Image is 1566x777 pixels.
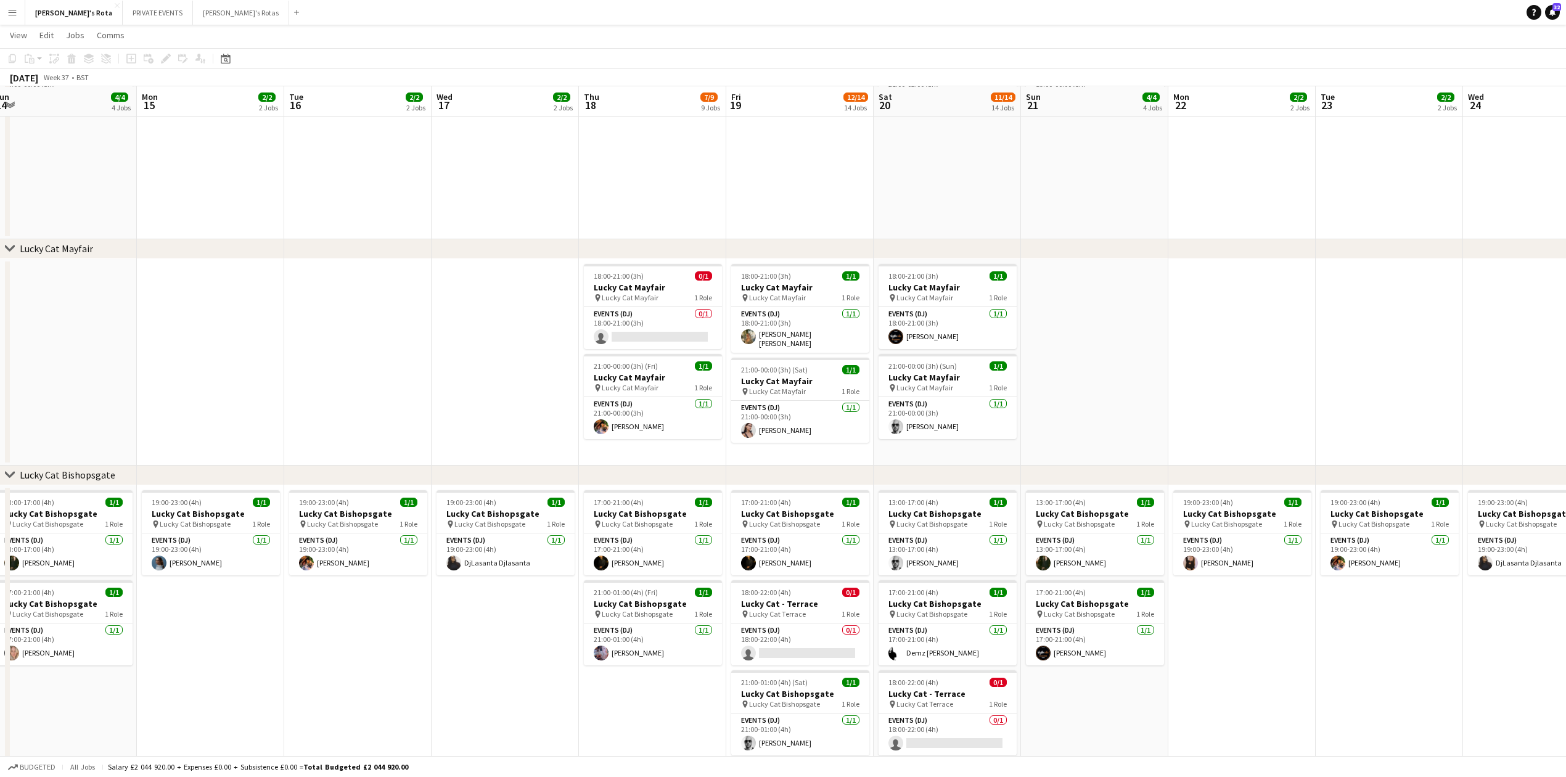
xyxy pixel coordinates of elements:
span: 17:00-21:00 (4h) [741,498,791,507]
span: Tue [289,91,303,102]
span: 19:00-23:00 (4h) [446,498,496,507]
h3: Lucky Cat Mayfair [731,376,869,387]
span: 1/1 [842,271,859,281]
a: View [5,27,32,43]
span: 24 [1466,98,1484,112]
span: 12/14 [843,92,868,102]
h3: Lucky Cat Bishopsgate [584,508,722,519]
span: Week 37 [41,73,72,82]
span: 21:00-00:00 (3h) (Sat) [741,365,808,374]
span: 2/2 [406,92,423,102]
a: 32 [1545,5,1560,20]
div: 18:00-21:00 (3h)0/1Lucky Cat Mayfair Lucky Cat Mayfair1 RoleEvents (DJ)0/118:00-21:00 (3h) [584,264,722,349]
app-job-card: 19:00-23:00 (4h)1/1Lucky Cat Bishopsgate Lucky Cat Bishopsgate1 RoleEvents (DJ)1/119:00-23:00 (4h... [1173,490,1311,575]
span: 1/1 [105,498,123,507]
div: 21:00-00:00 (3h) (Sun)1/1Lucky Cat Mayfair Lucky Cat Mayfair1 RoleEvents (DJ)1/121:00-00:00 (3h)[... [879,354,1017,439]
div: [DATE] [10,72,38,84]
app-card-role: Events (DJ)1/117:00-21:00 (4h)[PERSON_NAME] [731,533,869,575]
app-job-card: 17:00-21:00 (4h)1/1Lucky Cat Bishopsgate Lucky Cat Bishopsgate1 RoleEvents (DJ)1/117:00-21:00 (4h... [584,490,722,575]
app-job-card: 19:00-23:00 (4h)1/1Lucky Cat Bishopsgate Lucky Cat Bishopsgate1 RoleEvents (DJ)1/119:00-23:00 (4h... [1321,490,1459,575]
span: 1 Role [105,609,123,619]
span: 1/1 [253,498,270,507]
a: Comms [92,27,129,43]
span: 32 [1552,3,1561,11]
h3: Lucky Cat Mayfair [584,282,722,293]
h3: Lucky Cat Bishopsgate [731,508,869,519]
div: 21:00-00:00 (3h) (Sat)1/1Lucky Cat Mayfair Lucky Cat Mayfair1 RoleEvents (DJ)1/121:00-00:00 (3h)[... [731,358,869,443]
span: 1 Role [989,519,1007,528]
div: 14 Jobs [991,103,1015,112]
span: 1/1 [695,361,712,371]
div: Salary £2 044 920.00 + Expenses £0.00 + Subsistence £0.00 = [108,762,408,771]
span: 17:00-21:00 (4h) [888,588,938,597]
span: Lucky Cat Mayfair [602,293,658,302]
app-job-card: 13:00-17:00 (4h)1/1Lucky Cat Bishopsgate Lucky Cat Bishopsgate1 RoleEvents (DJ)1/113:00-17:00 (4h... [1026,490,1164,575]
span: Thu [584,91,599,102]
span: Lucky Cat Bishopsgate [307,519,378,528]
span: 1/1 [842,498,859,507]
span: 17:00-21:00 (4h) [594,498,644,507]
span: 13:00-17:00 (4h) [1036,498,1086,507]
span: 1 Role [252,519,270,528]
span: 13:00-17:00 (4h) [888,498,938,507]
app-card-role: Events (DJ)1/119:00-23:00 (4h)[PERSON_NAME] [1173,533,1311,575]
app-job-card: 21:00-00:00 (3h) (Fri)1/1Lucky Cat Mayfair Lucky Cat Mayfair1 RoleEvents (DJ)1/121:00-00:00 (3h)[... [584,354,722,439]
h3: Lucky Cat Bishopsgate [879,508,1017,519]
span: 1 Role [400,519,417,528]
span: Lucky Cat Bishopsgate [749,699,820,709]
div: 4 Jobs [1143,103,1162,112]
span: 1 Role [694,519,712,528]
span: 1/1 [695,498,712,507]
div: 18:00-22:00 (4h)0/1Lucky Cat - Terrace Lucky Cat Terrace1 RoleEvents (DJ)0/118:00-22:00 (4h) [879,670,1017,755]
div: Lucky Cat Bishopsgate [20,469,115,481]
app-card-role: Events (DJ)1/119:00-23:00 (4h)[PERSON_NAME] [289,533,427,575]
span: 21:00-01:00 (4h) (Sat) [741,678,808,687]
app-card-role: Events (DJ)1/121:00-01:00 (4h)[PERSON_NAME] [731,713,869,755]
span: 21:00-00:00 (3h) (Sun) [888,361,957,371]
span: Mon [1173,91,1189,102]
span: Lucky Cat Bishopsgate [1486,519,1557,528]
app-card-role: Events (DJ)1/121:00-00:00 (3h)[PERSON_NAME] [879,397,1017,439]
app-card-role: Events (DJ)1/118:00-21:00 (3h)[PERSON_NAME] [879,307,1017,349]
span: Lucky Cat Bishopsgate [896,609,967,619]
span: Lucky Cat Mayfair [749,293,806,302]
span: Lucky Cat Bishopsgate [1044,519,1115,528]
span: 1/1 [1137,588,1154,597]
h3: Lucky Cat Bishopsgate [1026,508,1164,519]
span: 1/1 [547,498,565,507]
app-card-role: Events (DJ)0/118:00-21:00 (3h) [584,307,722,349]
app-job-card: 19:00-23:00 (4h)1/1Lucky Cat Bishopsgate Lucky Cat Bishopsgate1 RoleEvents (DJ)1/119:00-23:00 (4h... [289,490,427,575]
div: 14 Jobs [844,103,867,112]
span: 1 Role [842,387,859,396]
span: Comms [97,30,125,41]
span: Lucky Cat Terrace [896,699,953,709]
app-job-card: 21:00-01:00 (4h) (Sat)1/1Lucky Cat Bishopsgate Lucky Cat Bishopsgate1 RoleEvents (DJ)1/121:00-01:... [731,670,869,755]
app-job-card: 17:00-21:00 (4h)1/1Lucky Cat Bishopsgate Lucky Cat Bishopsgate1 RoleEvents (DJ)1/117:00-21:00 (4h... [879,580,1017,665]
app-card-role: Events (DJ)1/121:00-01:00 (4h)[PERSON_NAME] [584,623,722,665]
span: 4/4 [1142,92,1160,102]
span: Total Budgeted £2 044 920.00 [303,762,408,771]
div: 4 Jobs [112,103,131,112]
app-card-role: Events (DJ)1/121:00-00:00 (3h)[PERSON_NAME] [584,397,722,439]
h3: Lucky Cat Bishopsgate [1321,508,1459,519]
a: Edit [35,27,59,43]
app-job-card: 18:00-21:00 (3h)1/1Lucky Cat Mayfair Lucky Cat Mayfair1 RoleEvents (DJ)1/118:00-21:00 (3h)[PERSON... [879,264,1017,349]
span: Lucky Cat Terrace [749,609,806,619]
span: Lucky Cat Bishopsgate [602,519,673,528]
span: 18:00-21:00 (3h) [594,271,644,281]
app-card-role: Events (DJ)1/117:00-21:00 (4h)Demz [PERSON_NAME] [879,623,1017,665]
span: Sat [879,91,892,102]
app-card-role: Events (DJ)1/119:00-23:00 (4h)[PERSON_NAME] [142,533,280,575]
span: Lucky Cat Mayfair [749,387,806,396]
span: 23 [1319,98,1335,112]
button: Budgeted [6,760,57,774]
span: 17:00-21:00 (4h) [4,588,54,597]
span: Lucky Cat Mayfair [602,383,658,392]
span: Tue [1321,91,1335,102]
